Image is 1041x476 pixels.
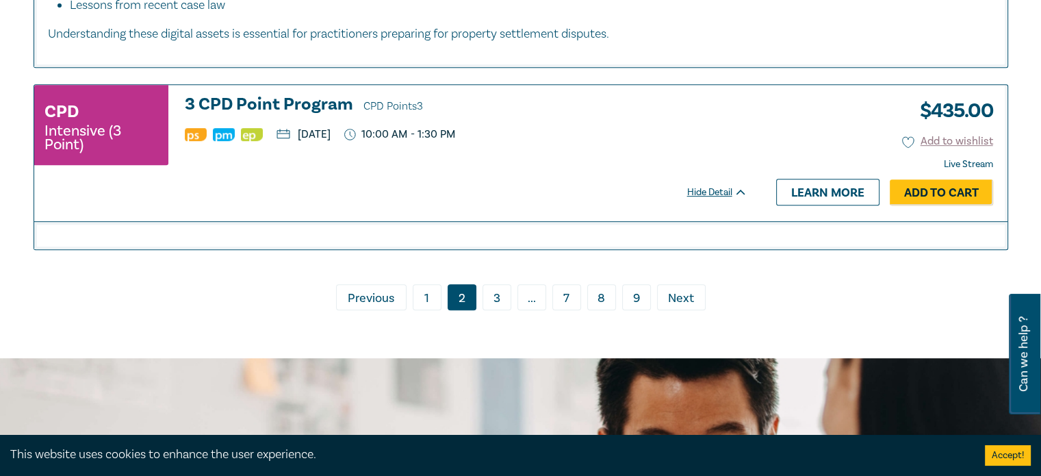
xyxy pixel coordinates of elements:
a: Learn more [776,179,879,205]
a: 8 [587,284,616,310]
small: Intensive (3 Point) [44,124,158,151]
span: ... [517,284,546,310]
a: 7 [552,284,581,310]
h3: 3 CPD Point Program [185,95,747,116]
button: Add to wishlist [902,134,993,149]
a: Next [657,284,706,310]
h3: CPD [44,99,79,124]
span: Next [668,290,694,308]
p: [DATE] [277,129,331,140]
a: 2 [448,284,476,310]
button: Accept cookies [985,445,1031,466]
a: Previous [336,284,407,310]
h3: $ 435.00 [910,95,993,127]
strong: Live Stream [944,158,993,171]
span: Can we help ? [1017,302,1030,406]
div: Hide Detail [687,186,762,199]
a: 1 [413,284,441,310]
p: 10:00 AM - 1:30 PM [344,128,455,141]
a: 3 [483,284,511,310]
span: Previous [348,290,394,308]
span: CPD Points 3 [363,99,423,113]
a: 3 CPD Point Program CPD Points3 [185,95,747,116]
a: 9 [622,284,651,310]
img: Practice Management & Business Skills [213,128,235,141]
img: Professional Skills [185,128,207,141]
p: Understanding these digital assets is essential for practitioners preparing for property settleme... [48,25,994,43]
img: Ethics & Professional Responsibility [241,128,263,141]
a: Add to Cart [890,179,993,205]
div: This website uses cookies to enhance the user experience. [10,446,964,464]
